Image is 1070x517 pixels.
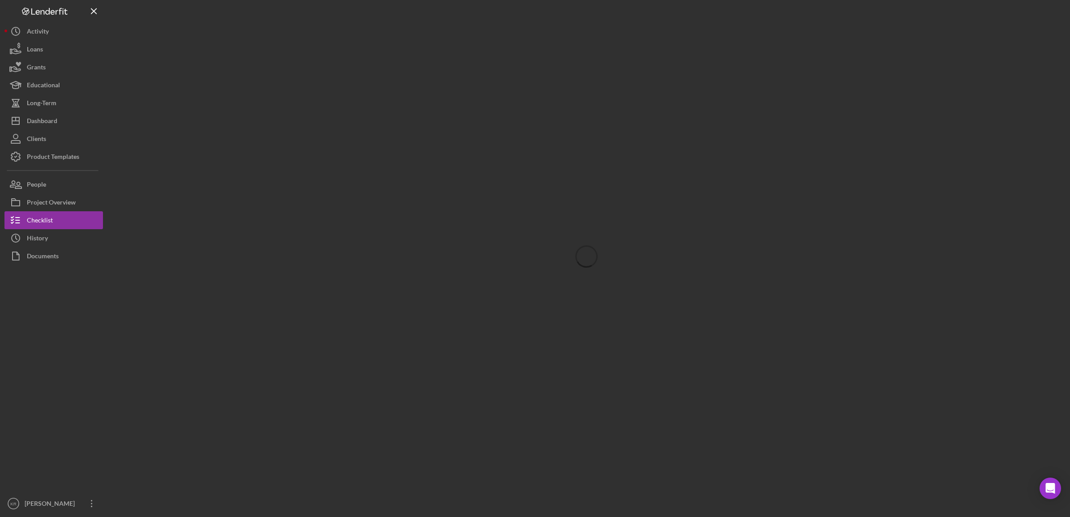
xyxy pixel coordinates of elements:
[27,58,46,78] div: Grants
[4,247,103,265] button: Documents
[4,58,103,76] button: Grants
[10,501,16,506] text: KR
[4,22,103,40] button: Activity
[4,40,103,58] button: Loans
[27,175,46,196] div: People
[4,193,103,211] button: Project Overview
[27,229,48,249] div: History
[27,76,60,96] div: Educational
[4,94,103,112] button: Long-Term
[4,148,103,166] button: Product Templates
[27,148,79,168] div: Product Templates
[27,112,57,132] div: Dashboard
[22,495,81,515] div: [PERSON_NAME]
[27,40,43,60] div: Loans
[4,112,103,130] button: Dashboard
[27,247,59,267] div: Documents
[27,130,46,150] div: Clients
[4,175,103,193] button: People
[27,211,53,231] div: Checklist
[4,130,103,148] button: Clients
[4,229,103,247] button: History
[1040,478,1061,499] div: Open Intercom Messenger
[4,211,103,229] button: Checklist
[27,22,49,43] div: Activity
[27,193,76,214] div: Project Overview
[4,495,103,513] button: KR[PERSON_NAME]
[4,76,103,94] button: Educational
[27,94,56,114] div: Long-Term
